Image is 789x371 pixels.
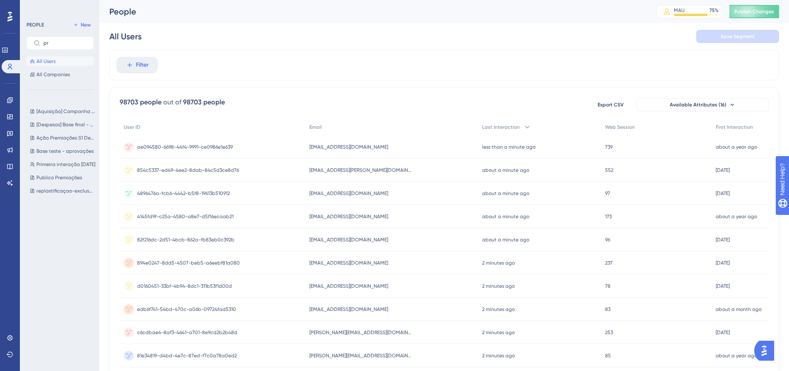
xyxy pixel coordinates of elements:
[709,7,719,14] div: 75 %
[482,144,536,150] time: less than a minute ago
[309,283,388,289] span: [EMAIL_ADDRESS][DOMAIN_NAME]
[696,30,779,43] button: Save Segment
[36,148,94,154] span: Base teste - aprovações
[137,144,233,150] span: ae094580-6698-44f4-9991-ce0986e1e639
[716,214,757,219] time: about a year ago
[605,144,613,150] span: 739
[482,260,515,266] time: 2 minutes ago
[137,167,239,173] span: 854c5337-ed49-4ee2-8dab-84c5d3ce8d76
[590,98,631,111] button: Export CSV
[716,167,730,173] time: [DATE]
[309,306,388,313] span: [EMAIL_ADDRESS][DOMAIN_NAME]
[598,101,624,108] span: Export CSV
[36,58,55,65] span: All Users
[137,236,234,243] span: 82f216dc-2d51-4bcb-862a-fb83eb0c392b
[27,146,99,156] button: Base teste - aprovações
[81,22,91,28] span: New
[137,352,237,359] span: 81e34819-d4bd-4e7c-87ed-f7c0a78a0ed2
[716,237,730,243] time: [DATE]
[27,56,94,66] button: All Users
[109,6,636,17] div: People
[43,40,87,46] input: Search
[120,97,162,107] div: 98703 people
[27,22,44,28] div: PEOPLE
[482,214,529,219] time: about a minute ago
[36,188,95,194] span: replastificaçao-exclusão-premiacões
[136,60,149,70] span: Filter
[605,190,610,197] span: 97
[482,306,515,312] time: 2 minutes ago
[137,190,230,197] span: 4896476a-fcb6-4442-b5f8-19613b510912
[309,260,388,266] span: [EMAIL_ADDRESS][DOMAIN_NAME]
[605,352,611,359] span: 85
[605,329,613,336] span: 253
[309,352,413,359] span: [PERSON_NAME][EMAIL_ADDRESS][DOMAIN_NAME]
[716,353,757,359] time: about a year ago
[36,121,95,128] span: [Despesas] Base final - Aprovações
[137,306,236,313] span: edb6f741-54bd-470c-a06b-09724fad5310
[721,33,755,40] span: Save Segment
[309,329,413,336] span: [PERSON_NAME][EMAIL_ADDRESS][DOMAIN_NAME]
[137,283,232,289] span: d0160451-33bf-4b94-8dc1-311b53f1d00d
[70,20,94,30] button: New
[716,306,762,312] time: about a month ago
[109,31,142,42] div: All Users
[482,353,515,359] time: 2 minutes ago
[309,236,388,243] span: [EMAIL_ADDRESS][DOMAIN_NAME]
[670,101,726,108] span: Available Attributes (16)
[605,306,610,313] span: 83
[137,260,240,266] span: 894e0247-8dd5-4507-beb5-a6eebf81a080
[716,190,730,196] time: [DATE]
[605,124,635,130] span: Web Session
[482,330,515,335] time: 2 minutes ago
[19,2,52,12] span: Need Help?
[605,236,610,243] span: 96
[36,161,95,168] span: Primeira interação [DATE]
[605,260,613,266] span: 237
[716,330,730,335] time: [DATE]
[716,144,757,150] time: about a year ago
[27,186,99,196] button: replastificaçao-exclusão-premiacões
[27,120,99,130] button: [Despesas] Base final - Aprovações
[309,167,413,173] span: [EMAIL_ADDRESS][PERSON_NAME][DOMAIN_NAME]
[36,71,70,78] span: All Companies
[716,260,730,266] time: [DATE]
[309,190,388,197] span: [EMAIL_ADDRESS][DOMAIN_NAME]
[27,70,94,79] button: All Companies
[27,159,99,169] button: Primeira interação [DATE]
[605,213,612,220] span: 173
[482,167,529,173] time: about a minute ago
[183,97,225,107] div: 98703 people
[716,283,730,289] time: [DATE]
[605,167,613,173] span: 552
[36,135,95,141] span: Ação Premiações S1 Dezembro - Micro e Pequenas
[716,124,753,130] span: First Interaction
[309,213,388,220] span: [EMAIL_ADDRESS][DOMAIN_NAME]
[729,5,779,18] button: Publish Changes
[36,174,82,181] span: Publico Premiações
[163,97,181,107] div: out of
[137,213,234,220] span: 4145fd9f-c25a-4580-a8e7-d5f16ecaab21
[482,190,529,196] time: about a minute ago
[124,124,140,130] span: User ID
[137,329,237,336] span: c6cdbae4-8af3-4641-a701-8e9cd2b2b48d
[27,106,99,116] button: [Aquisição] Campanha Premiações 2025_exclusao
[482,124,520,130] span: Last Interaction
[674,7,685,14] div: MAU
[636,98,769,111] button: Available Attributes (16)
[605,283,610,289] span: 78
[734,8,774,15] span: Publish Changes
[309,144,388,150] span: [EMAIL_ADDRESS][DOMAIN_NAME]
[27,173,99,183] button: Publico Premiações
[116,57,158,73] button: Filter
[27,133,99,143] button: Ação Premiações S1 Dezembro - Micro e Pequenas
[482,283,515,289] time: 2 minutes ago
[36,108,95,115] span: [Aquisição] Campanha Premiações 2025_exclusao
[754,338,779,363] iframe: UserGuiding AI Assistant Launcher
[482,237,529,243] time: about a minute ago
[309,124,322,130] span: Email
